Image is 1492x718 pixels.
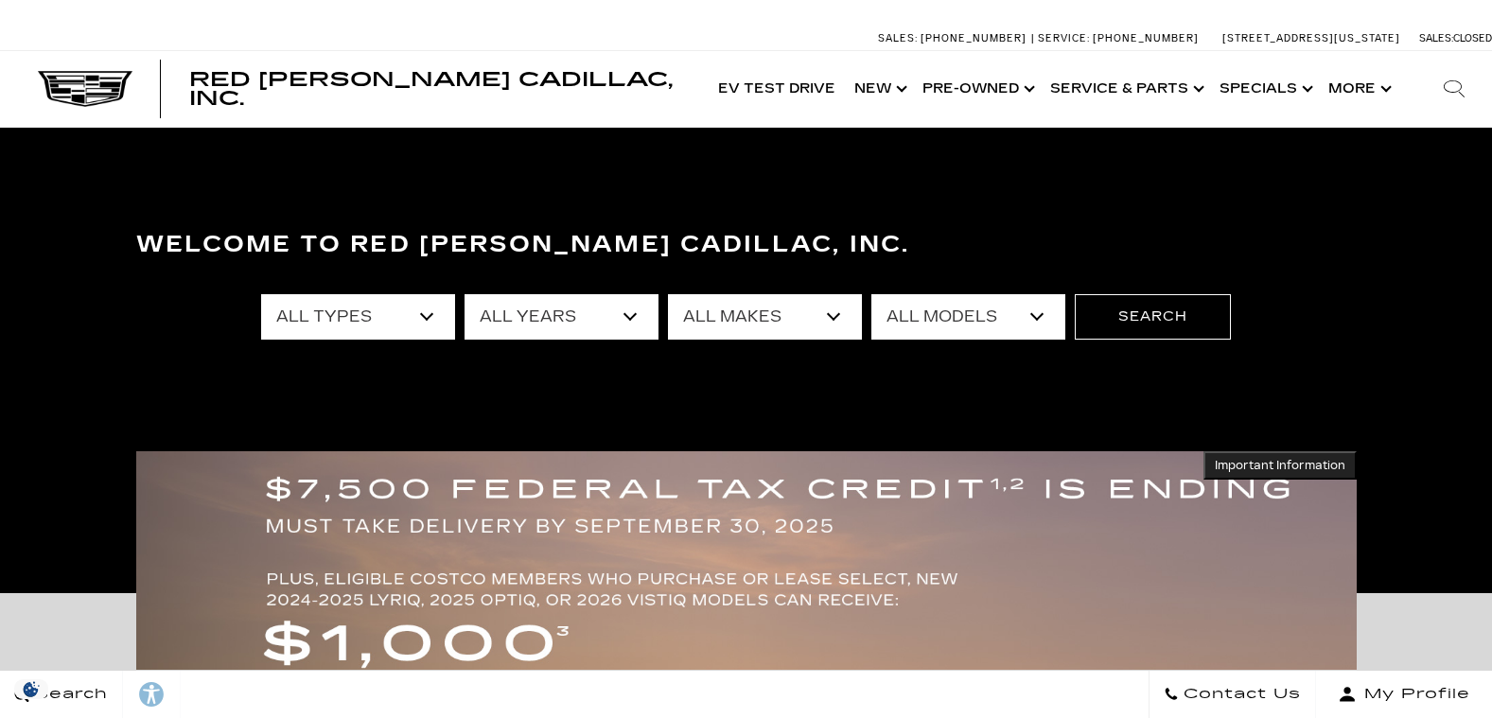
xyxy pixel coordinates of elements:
[1093,32,1199,44] span: [PHONE_NUMBER]
[878,32,918,44] span: Sales:
[261,294,455,340] select: Filter by type
[1453,32,1492,44] span: Closed
[1357,681,1470,708] span: My Profile
[1038,32,1090,44] span: Service:
[871,294,1065,340] select: Filter by model
[878,33,1031,44] a: Sales: [PHONE_NUMBER]
[845,51,913,127] a: New
[465,294,658,340] select: Filter by year
[1215,458,1345,473] span: Important Information
[1203,451,1357,480] button: Important Information
[136,226,1357,264] h3: Welcome to Red [PERSON_NAME] Cadillac, Inc.
[9,679,53,699] section: Click to Open Cookie Consent Modal
[1031,33,1203,44] a: Service: [PHONE_NUMBER]
[668,294,862,340] select: Filter by make
[29,681,108,708] span: Search
[1316,671,1492,718] button: Open user profile menu
[1075,294,1231,340] button: Search
[1319,51,1397,127] button: More
[913,51,1041,127] a: Pre-Owned
[189,68,673,110] span: Red [PERSON_NAME] Cadillac, Inc.
[1419,32,1453,44] span: Sales:
[1041,51,1210,127] a: Service & Parts
[1149,671,1316,718] a: Contact Us
[189,70,690,108] a: Red [PERSON_NAME] Cadillac, Inc.
[709,51,845,127] a: EV Test Drive
[9,679,53,699] img: Opt-Out Icon
[38,71,132,107] img: Cadillac Dark Logo with Cadillac White Text
[921,32,1027,44] span: [PHONE_NUMBER]
[1210,51,1319,127] a: Specials
[1179,681,1301,708] span: Contact Us
[1222,32,1400,44] a: [STREET_ADDRESS][US_STATE]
